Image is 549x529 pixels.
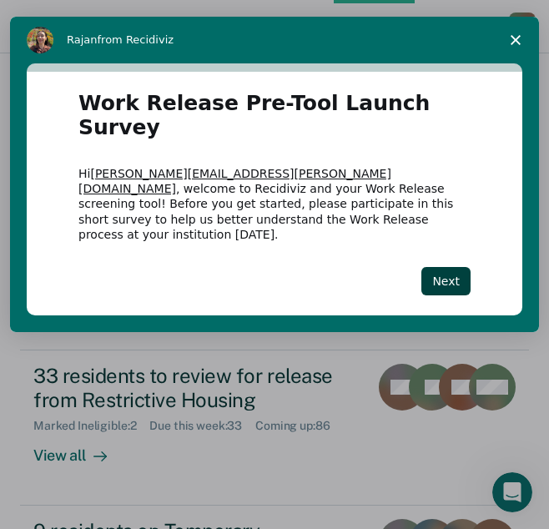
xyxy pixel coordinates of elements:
span: Rajan [67,33,98,46]
button: Next [421,267,471,295]
a: [PERSON_NAME][EMAIL_ADDRESS][PERSON_NAME][DOMAIN_NAME] [78,167,391,195]
h1: Work Release Pre-Tool Launch Survey [78,92,471,149]
span: Close survey [492,17,539,63]
div: Hi , welcome to Recidiviz and your Work Release screening tool! Before you get started, please pa... [78,166,471,242]
span: from Recidiviz [98,33,174,46]
img: Profile image for Rajan [27,27,53,53]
